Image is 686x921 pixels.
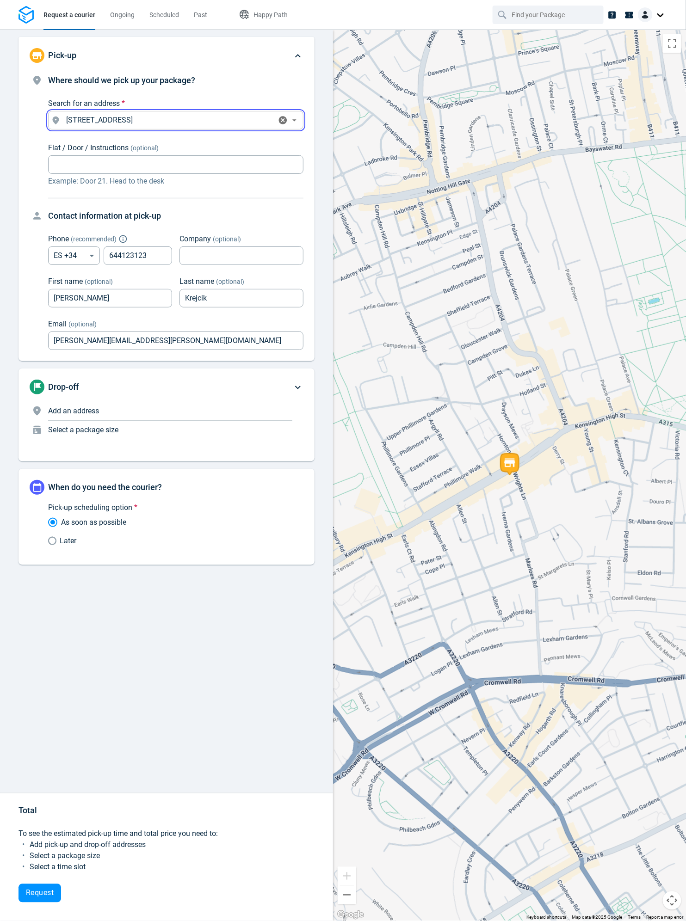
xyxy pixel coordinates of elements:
span: Request a courier [43,11,95,18]
span: Where should we pick up your package? [48,75,195,85]
a: Open this area in Google Maps (opens a new window) [335,909,366,921]
span: As soon as possible [61,517,126,528]
div: Drop-offAdd an addressSelect a package size [19,368,315,461]
span: Add an address [48,406,99,415]
span: To see the estimated pick-up time and total price you need to: [19,829,218,838]
span: ( recommended ) [71,235,117,243]
span: (optional) [213,235,241,243]
span: (optional) [216,278,244,285]
span: First name [48,277,83,286]
span: Flat / Door / Instructions [48,143,129,152]
span: (optional) [130,144,159,152]
span: Scheduled [149,11,179,18]
button: Clear [276,114,290,127]
span: (optional) [85,278,113,285]
button: Keyboard shortcuts [526,915,566,921]
button: Toggle fullscreen view [663,34,681,53]
span: Pick-up [48,50,76,60]
span: Company [179,234,211,243]
span: Happy Path [253,11,288,18]
span: Select a package size [30,852,100,860]
span: Total [19,806,37,816]
a: Report a map error [646,915,683,920]
span: Pick-up scheduling option [48,503,132,512]
button: Request [19,884,61,903]
div: Pick-up [19,37,315,74]
span: Past [194,11,207,18]
img: Google [335,909,366,921]
span: Last name [179,277,214,286]
p: Example: Door 21. Head to the desk [48,176,303,187]
button: Zoom out [338,886,356,904]
span: (optional) [68,320,97,328]
span: Select a package size [48,425,118,434]
img: Logo [19,6,34,24]
span: Ongoing [110,11,135,18]
span: Drop-off [48,382,79,392]
span: Add pick-up and drop-off addresses [30,841,146,849]
button: Map camera controls [663,891,681,910]
span: Email [48,319,67,328]
span: Select a time slot [30,863,86,872]
div: Pick-up [19,74,315,361]
span: When do you need the courier? [48,482,162,492]
button: Open [289,115,300,126]
h4: Contact information at pick-up [48,209,303,222]
button: Explain "Recommended" [120,236,126,242]
input: Find your Package [512,6,587,24]
div: ES +34 [48,246,100,265]
span: Later [60,535,77,546]
span: Phone [48,234,69,243]
span: Map data ©2025 Google [572,915,622,920]
button: Zoom in [338,867,356,885]
span: Search for an address [48,99,120,108]
span: Request [26,890,54,897]
img: Client [638,7,653,22]
a: Terms [628,915,641,920]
